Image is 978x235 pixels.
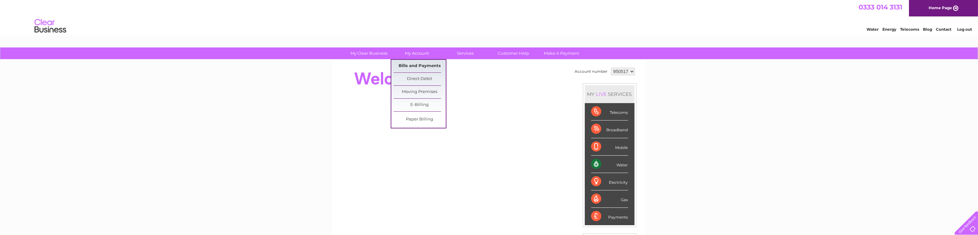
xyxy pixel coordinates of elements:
div: Broadband [591,121,628,138]
a: Telecoms [900,27,919,32]
td: Account number [573,66,609,77]
a: Blog [923,27,932,32]
a: Make A Payment [535,47,588,59]
a: E-Billing [394,99,446,111]
div: Clear Business is a trading name of Verastar Limited (registered in [GEOGRAPHIC_DATA] No. 3667643... [340,3,639,31]
div: Electricity [591,173,628,190]
a: Contact [936,27,951,32]
a: Energy [882,27,896,32]
img: logo.png [34,16,66,36]
a: Bills and Payments [394,60,446,72]
a: Paper Billing [394,113,446,126]
div: Water [591,156,628,173]
a: My Clear Business [343,47,395,59]
a: Services [439,47,491,59]
a: Moving Premises [394,86,446,98]
div: Gas [591,190,628,208]
a: Customer Help [487,47,539,59]
a: Log out [957,27,972,32]
a: 0333 014 3131 [859,3,902,11]
div: Telecoms [591,103,628,121]
div: LIVE [595,91,608,97]
div: Payments [591,208,628,225]
a: My Account [391,47,443,59]
a: Direct Debit [394,73,446,85]
a: Water [867,27,879,32]
div: MY SERVICES [585,85,634,103]
div: Mobile [591,138,628,156]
